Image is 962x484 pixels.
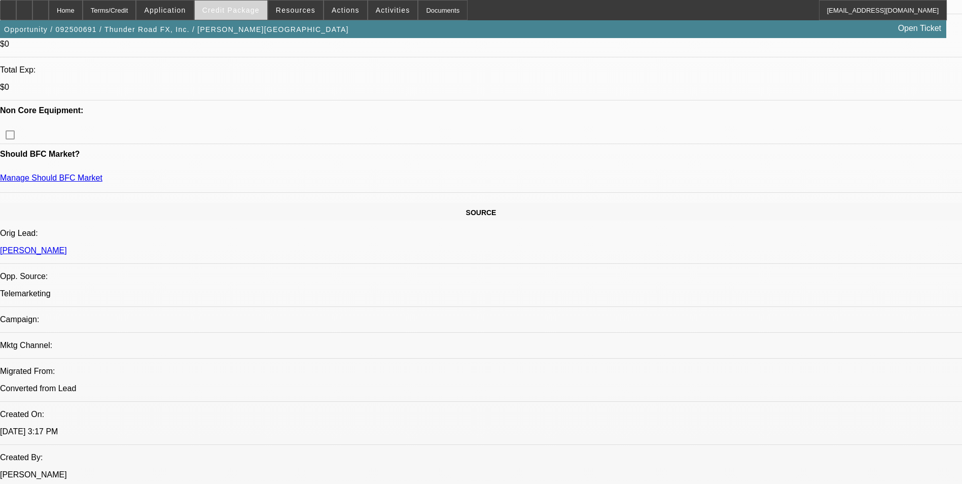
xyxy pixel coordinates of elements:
[195,1,267,20] button: Credit Package
[376,6,410,14] span: Activities
[894,20,945,37] a: Open Ticket
[4,25,349,33] span: Opportunity / 092500691 / Thunder Road FX, Inc. / [PERSON_NAME][GEOGRAPHIC_DATA]
[368,1,418,20] button: Activities
[276,6,315,14] span: Resources
[202,6,260,14] span: Credit Package
[136,1,193,20] button: Application
[144,6,186,14] span: Application
[332,6,360,14] span: Actions
[324,1,367,20] button: Actions
[466,209,496,217] span: SOURCE
[268,1,323,20] button: Resources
